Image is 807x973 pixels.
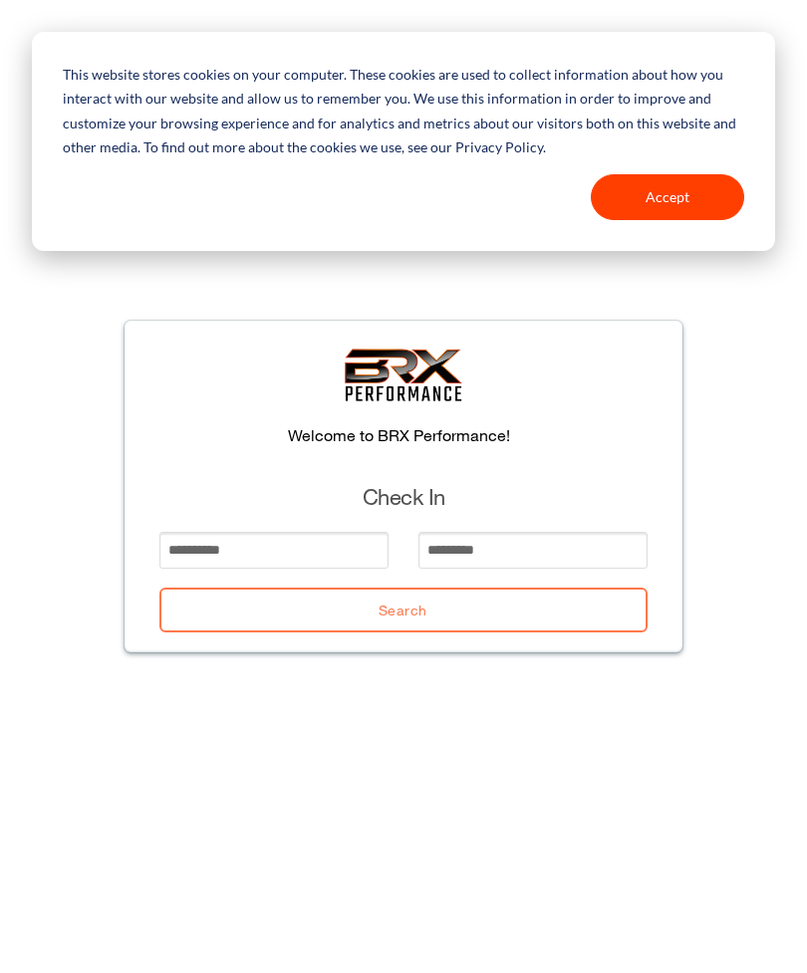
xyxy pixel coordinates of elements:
div: Welcome to BRX Performance! [173,423,624,447]
img: 6f7da32581c89ca25d665dc3aae533e4f14fe3ef_original.svg [345,349,463,401]
button: Accept [591,174,744,220]
h3: Check In [144,482,663,513]
p: This website stores cookies on your computer. These cookies are used to collect information about... [63,63,744,160]
div: Cookie banner [32,32,775,251]
button: Search [159,588,648,632]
